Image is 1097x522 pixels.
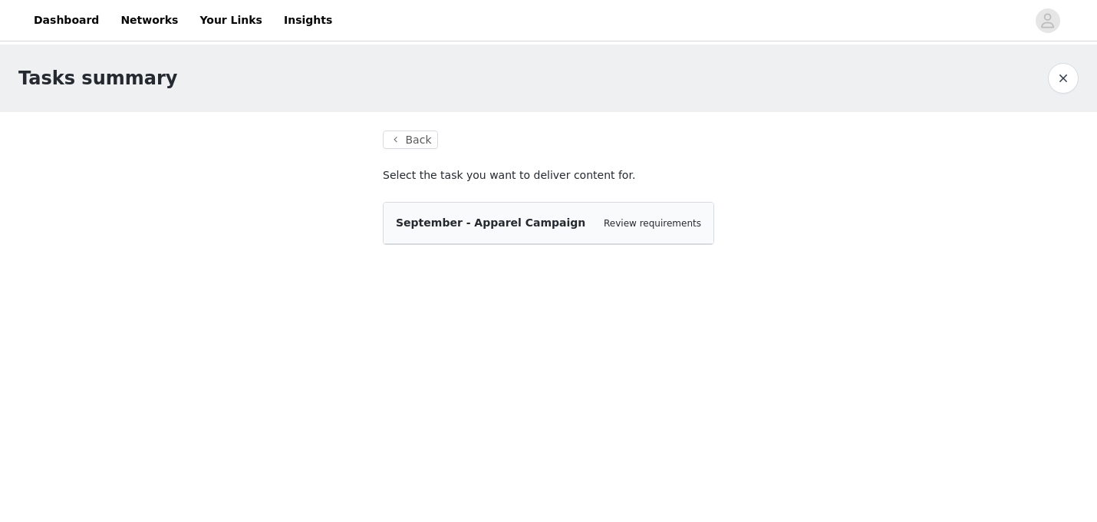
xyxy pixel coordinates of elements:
[383,167,714,183] p: Select the task you want to deliver content for.
[383,130,438,149] button: Back
[396,216,585,229] span: September - Apparel Campaign
[190,3,272,38] a: Your Links
[25,3,108,38] a: Dashboard
[18,64,177,92] h1: Tasks summary
[275,3,341,38] a: Insights
[604,218,701,229] a: Review requirements
[111,3,187,38] a: Networks
[1040,8,1055,33] div: avatar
